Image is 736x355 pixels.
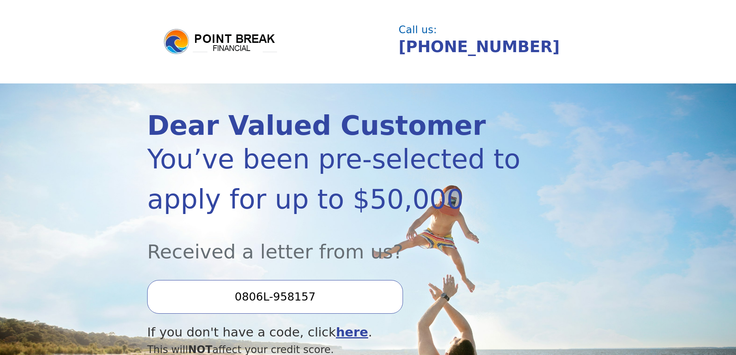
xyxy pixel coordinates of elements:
[399,25,583,35] div: Call us:
[147,280,403,313] input: Enter your Offer Code:
[147,112,523,139] div: Dear Valued Customer
[336,325,368,340] a: here
[163,28,279,56] img: logo.png
[399,37,560,56] a: [PHONE_NUMBER]
[147,219,523,266] div: Received a letter from us?
[147,323,523,342] div: If you don't have a code, click .
[147,139,523,219] div: You’ve been pre-selected to apply for up to $50,000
